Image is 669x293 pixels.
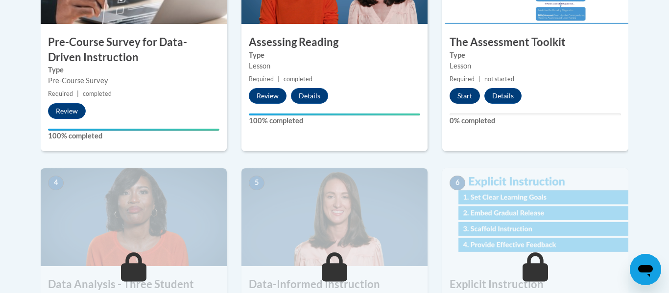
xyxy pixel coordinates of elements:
[450,88,480,104] button: Start
[241,35,428,50] h3: Assessing Reading
[48,90,73,97] span: Required
[241,168,428,266] img: Course Image
[48,129,219,131] div: Your progress
[450,50,621,61] label: Type
[41,35,227,65] h3: Pre-Course Survey for Data-Driven Instruction
[249,75,274,83] span: Required
[249,176,264,190] span: 5
[48,75,219,86] div: Pre-Course Survey
[442,168,628,266] img: Course Image
[249,115,420,126] label: 100% completed
[249,88,287,104] button: Review
[48,65,219,75] label: Type
[484,75,514,83] span: not started
[484,88,522,104] button: Details
[77,90,79,97] span: |
[48,103,86,119] button: Review
[249,61,420,71] div: Lesson
[442,35,628,50] h3: The Assessment Toolkit
[450,115,621,126] label: 0% completed
[630,254,661,285] iframe: Button to launch messaging window
[48,131,219,141] label: 100% completed
[450,61,621,71] div: Lesson
[41,168,227,266] img: Course Image
[48,176,64,190] span: 4
[249,113,420,115] div: Your progress
[83,90,112,97] span: completed
[450,176,465,190] span: 6
[291,88,328,104] button: Details
[478,75,480,83] span: |
[450,75,475,83] span: Required
[442,277,628,292] h3: Explicit Instruction
[284,75,312,83] span: completed
[278,75,280,83] span: |
[241,277,428,292] h3: Data-Informed Instruction
[249,50,420,61] label: Type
